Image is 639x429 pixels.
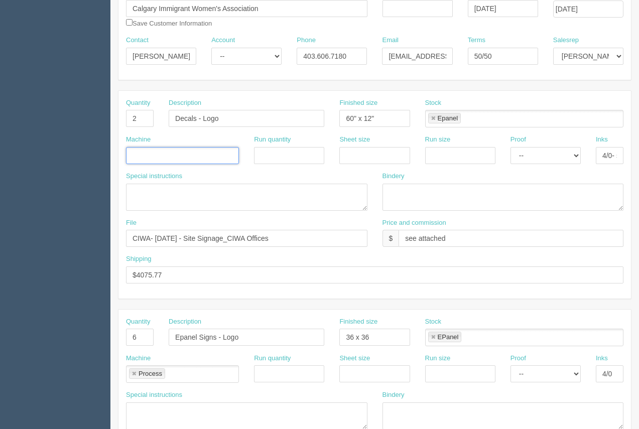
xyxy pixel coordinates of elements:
[211,36,235,45] label: Account
[126,36,149,45] label: Contact
[438,115,458,121] div: Epanel
[297,36,316,45] label: Phone
[126,172,182,181] label: Special instructions
[254,354,291,363] label: Run quantity
[438,334,459,340] div: EPanel
[339,354,370,363] label: Sheet size
[126,354,151,363] label: Machine
[254,135,291,145] label: Run quantity
[510,354,526,363] label: Proof
[382,36,399,45] label: Email
[139,370,162,377] div: Process
[382,390,405,400] label: Bindery
[126,390,182,400] label: Special instructions
[510,135,526,145] label: Proof
[169,98,201,108] label: Description
[169,317,201,327] label: Description
[339,135,370,145] label: Sheet size
[553,36,579,45] label: Salesrep
[425,354,451,363] label: Run size
[126,135,151,145] label: Machine
[382,230,399,247] div: $
[596,354,608,363] label: Inks
[126,254,152,264] label: Shipping
[339,98,377,108] label: Finished size
[126,98,150,108] label: Quantity
[425,98,442,108] label: Stock
[468,36,485,45] label: Terms
[382,172,405,181] label: Bindery
[126,218,137,228] label: File
[425,135,451,145] label: Run size
[425,317,442,327] label: Stock
[596,135,608,145] label: Inks
[339,317,377,327] label: Finished size
[126,317,150,327] label: Quantity
[382,218,446,228] label: Price and commission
